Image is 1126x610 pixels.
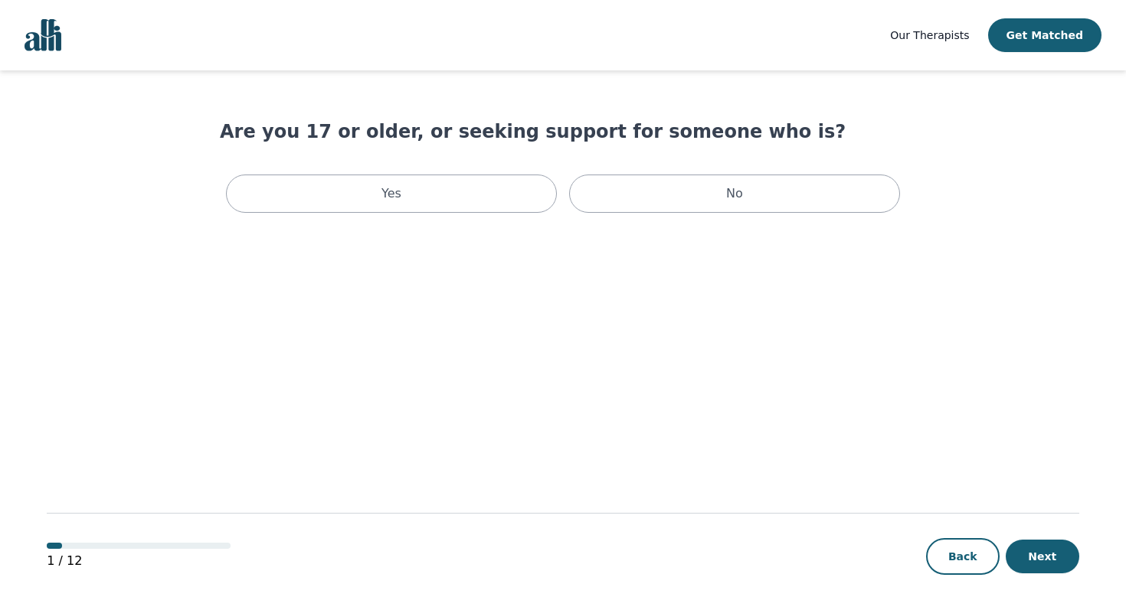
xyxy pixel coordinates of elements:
a: Our Therapists [890,26,969,44]
p: Yes [381,184,401,203]
button: Next [1006,540,1079,573]
button: Get Matched [988,18,1101,52]
img: alli logo [25,19,61,51]
button: Back [926,538,1000,575]
p: 1 / 12 [47,552,231,570]
span: Our Therapists [890,29,969,41]
h1: Are you 17 or older, or seeking support for someone who is? [220,119,906,144]
p: No [726,184,743,203]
